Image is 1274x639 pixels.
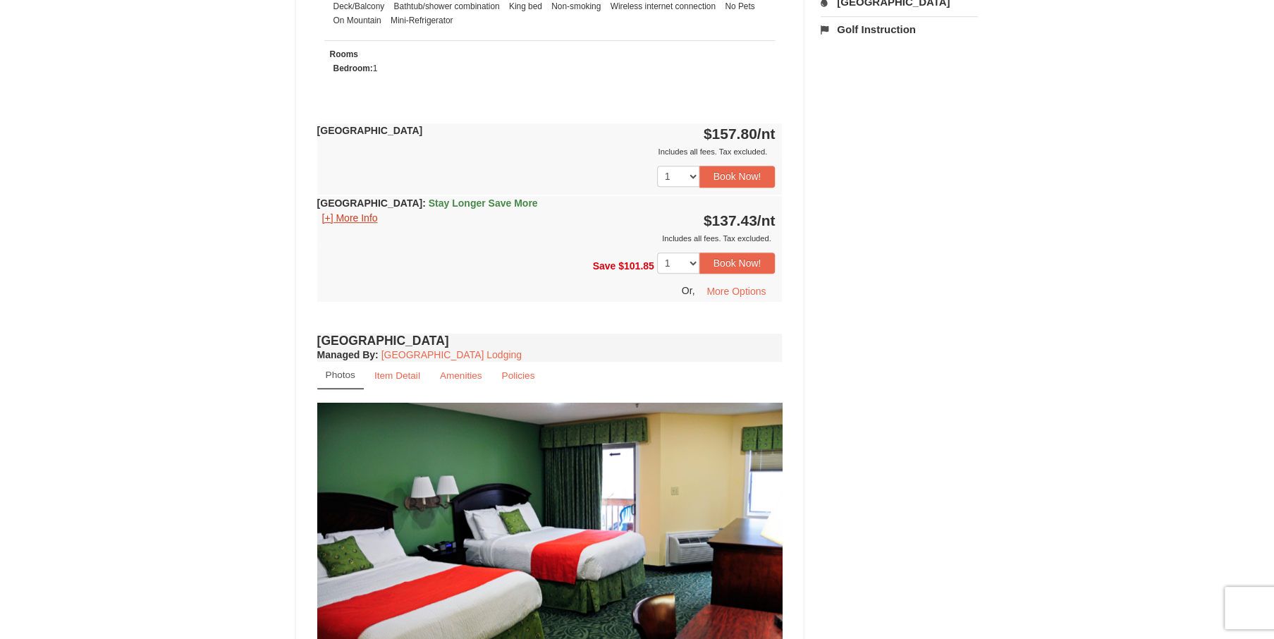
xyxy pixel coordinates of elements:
[697,281,775,302] button: More Options
[492,362,544,389] a: Policies
[429,197,538,209] span: Stay Longer Save More
[330,13,385,28] li: On Mountain
[821,16,978,42] a: Golf Instruction
[422,197,426,209] span: :
[317,210,383,226] button: [+] More Info
[317,349,379,360] strong: :
[501,370,534,381] small: Policies
[387,13,457,28] li: Mini-Refrigerator
[317,125,423,136] strong: [GEOGRAPHIC_DATA]
[699,166,776,187] button: Book Now!
[365,362,429,389] a: Item Detail
[699,252,776,274] button: Book Now!
[317,334,783,348] h4: [GEOGRAPHIC_DATA]
[330,49,358,59] small: Rooms
[317,349,375,360] span: Managed By
[618,260,654,271] span: $101.85
[592,260,615,271] span: Save
[682,285,695,296] span: Or,
[317,362,364,389] a: Photos
[704,212,757,229] span: $137.43
[757,212,776,229] span: /nt
[374,370,420,381] small: Item Detail
[757,126,776,142] span: /nt
[431,362,491,389] a: Amenities
[440,370,482,381] small: Amenities
[333,63,373,73] strong: Bedroom:
[317,145,776,159] div: Includes all fees. Tax excluded.
[330,61,381,75] li: 1
[326,370,355,380] small: Photos
[381,349,522,360] a: [GEOGRAPHIC_DATA] Lodging
[317,197,538,209] strong: [GEOGRAPHIC_DATA]
[317,231,776,245] div: Includes all fees. Tax excluded.
[704,126,776,142] strong: $157.80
